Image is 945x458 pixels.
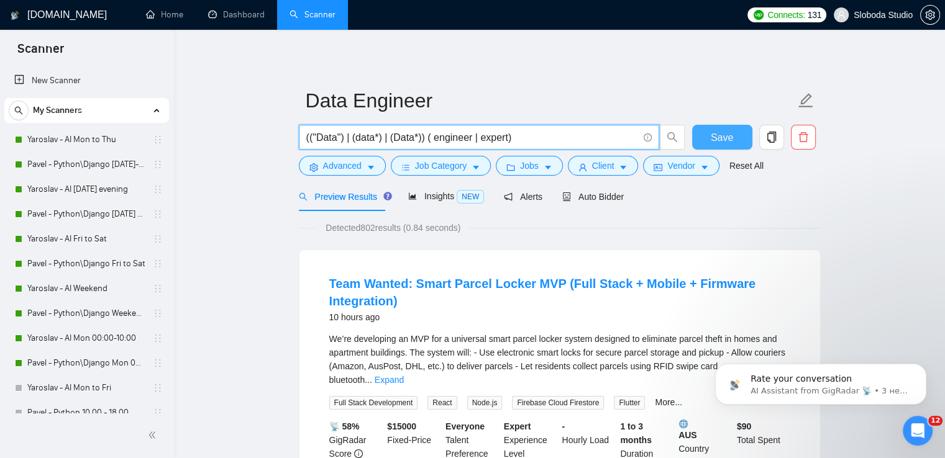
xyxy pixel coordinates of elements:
[711,130,733,145] span: Save
[696,338,945,424] iframe: Intercom notifications сообщение
[506,163,515,172] span: folder
[700,163,709,172] span: caret-down
[329,421,360,431] b: 📡 58%
[667,159,695,173] span: Vendor
[562,421,565,431] b: -
[27,202,145,227] a: Pavel - Python\Django [DATE] evening to 00 00
[354,449,363,458] span: info-circle
[415,159,467,173] span: Job Category
[903,416,933,446] iframe: Intercom live chat
[512,396,604,410] span: Firebase Cloud Firestore
[562,192,624,202] span: Auto Bidder
[928,416,943,426] span: 12
[148,429,160,441] span: double-left
[299,192,308,201] span: search
[290,9,336,20] a: searchScanner
[729,159,764,173] a: Reset All
[27,326,145,351] a: Yaroslav - AI Mon 00:00-10:00
[153,408,163,418] span: holder
[655,397,682,407] a: More...
[504,421,531,431] b: Expert
[445,421,485,431] b: Everyone
[27,301,145,326] a: Pavel - Python\Django Weekends
[660,132,684,143] span: search
[387,421,416,431] b: $ 15000
[520,159,539,173] span: Jobs
[643,156,719,176] button: idcardVendorcaret-down
[920,5,940,25] button: setting
[153,358,163,368] span: holder
[27,375,145,400] a: Yaroslav - AI Mon to Fri
[921,10,939,20] span: setting
[323,159,362,173] span: Advanced
[27,177,145,202] a: Yaroslav - AI [DATE] evening
[4,68,169,93] li: New Scanner
[408,191,484,201] span: Insights
[27,400,145,425] a: Pavel - Python 10 00 - 18 00
[808,8,821,22] span: 131
[678,420,732,440] b: AUS
[153,159,163,169] span: holder
[7,40,74,66] span: Scanner
[644,133,652,141] span: info-circle
[27,351,145,375] a: Pavel - Python\Django Mon 00:00 - 10:00
[759,125,784,150] button: copy
[306,85,795,116] input: Scanner name...
[153,308,163,318] span: holder
[472,163,480,172] span: caret-down
[614,396,645,410] span: Flutter
[153,284,163,294] span: holder
[329,310,790,325] div: 10 hours ago
[153,234,163,244] span: holder
[754,10,764,20] img: upwork-logo.png
[620,421,652,445] b: 1 to 3 months
[457,190,484,204] span: NEW
[309,163,318,172] span: setting
[427,396,457,410] span: React
[153,209,163,219] span: holder
[11,6,19,25] img: logo
[562,192,571,201] span: robot
[365,375,372,385] span: ...
[737,421,751,431] b: $ 90
[792,132,815,143] span: delete
[408,192,417,200] span: area-chart
[401,163,410,172] span: bars
[208,9,265,20] a: dashboardDashboard
[496,156,563,176] button: folderJobscaret-down
[306,130,638,145] input: Search Freelance Jobs...
[592,159,614,173] span: Client
[27,276,145,301] a: Yaroslav - AI Weekend
[391,156,491,176] button: barsJob Categorycaret-down
[619,163,628,172] span: caret-down
[504,192,513,201] span: notification
[27,127,145,152] a: Yaroslav - AI Mon to Thu
[329,332,790,387] div: We’re developing an MVP for a universal smart parcel locker system designed to eliminate parcel t...
[27,152,145,177] a: Pavel - Python\Django [DATE]-[DATE] 18:00 - 10:00
[329,277,756,308] a: Team Wanted: Smart Parcel Locker MVP (Full Stack + Mobile + Firmware Integration)
[317,221,469,235] span: Detected 802 results (0.84 seconds)
[329,396,418,410] span: Full Stack Development
[767,8,805,22] span: Connects:
[382,191,393,202] div: Tooltip anchor
[467,396,503,410] span: Node.js
[578,163,587,172] span: user
[9,101,29,120] button: search
[920,10,940,20] a: setting
[153,383,163,393] span: holder
[692,125,752,150] button: Save
[153,135,163,145] span: holder
[798,92,814,109] span: edit
[375,375,404,385] a: Expand
[9,106,28,115] span: search
[299,192,388,202] span: Preview Results
[27,251,145,276] a: Pavel - Python\Django Fri to Sat
[14,68,159,93] a: New Scanner
[504,192,542,202] span: Alerts
[568,156,639,176] button: userClientcaret-down
[146,9,183,20] a: homeHome
[27,227,145,251] a: Yaroslav - AI Fri to Sat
